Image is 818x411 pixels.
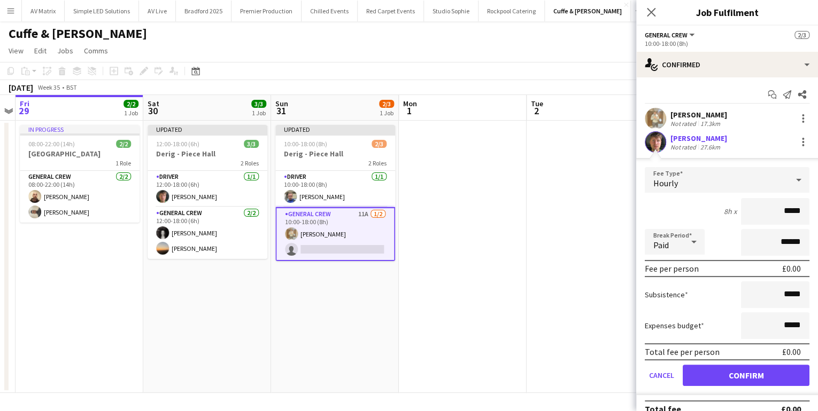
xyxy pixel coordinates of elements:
div: [PERSON_NAME] [670,133,727,143]
div: Fee per person [645,263,699,274]
h3: Derig - Piece Hall [275,149,395,159]
app-card-role: General Crew11A1/210:00-18:00 (8h)[PERSON_NAME] [275,207,395,261]
button: Premier Production [231,1,302,21]
span: Fri [20,99,29,108]
span: Jobs [57,46,73,56]
span: 2/3 [379,100,394,108]
button: Rockpool Catering [479,1,545,21]
app-card-role: Driver1/112:00-18:00 (6h)[PERSON_NAME] [148,171,267,207]
button: AV Matrix [22,1,65,21]
h3: [GEOGRAPHIC_DATA] [20,149,140,159]
span: Paid [653,240,669,250]
span: 29 [18,105,29,117]
app-card-role: Driver1/110:00-18:00 (8h)[PERSON_NAME] [275,171,395,207]
span: Sun [275,99,288,108]
div: [DATE] [9,82,33,93]
div: Not rated [670,143,698,151]
span: 12:00-18:00 (6h) [156,140,199,148]
span: General Crew [645,31,688,39]
app-card-role: General Crew2/212:00-18:00 (6h)[PERSON_NAME][PERSON_NAME] [148,207,267,259]
button: Bradford 2025 [176,1,231,21]
span: 2/2 [124,100,138,108]
button: Studio Sophie [424,1,479,21]
h3: Job Fulfilment [636,5,818,19]
div: Not rated [670,120,698,128]
div: [PERSON_NAME] [670,110,727,120]
a: Edit [30,44,51,58]
span: 3/3 [244,140,259,148]
span: Comms [84,46,108,56]
h1: Cuffe & [PERSON_NAME] [9,26,147,42]
div: 17.3km [698,120,722,128]
span: 10:00-18:00 (8h) [284,140,327,148]
div: Updated [275,125,395,133]
a: View [4,44,28,58]
button: Simple LED Solutions [65,1,139,21]
button: Chilled Events [302,1,358,21]
div: Confirmed [636,52,818,77]
div: BST [66,83,77,91]
label: Expenses budget [645,321,704,330]
div: In progress [20,125,140,133]
div: 1 Job [124,109,138,117]
label: Subsistence [645,290,688,299]
span: 2 Roles [368,159,387,167]
div: 27.6km [698,143,722,151]
span: 31 [274,105,288,117]
span: 2 Roles [241,159,259,167]
span: Week 35 [35,83,62,91]
span: View [9,46,24,56]
span: 2 [529,105,543,117]
button: Cancel [645,365,678,386]
span: 2/2 [116,140,131,148]
app-job-card: Updated10:00-18:00 (8h)2/3Derig - Piece Hall2 RolesDriver1/110:00-18:00 (8h)[PERSON_NAME]General ... [275,125,395,261]
div: 10:00-18:00 (8h) [645,39,809,48]
span: 3/3 [251,100,266,108]
span: 2/3 [794,31,809,39]
div: £0.00 [782,263,801,274]
span: Edit [34,46,47,56]
h3: Derig - Piece Hall [148,149,267,159]
div: 1 Job [252,109,266,117]
span: Mon [403,99,417,108]
button: Confirm [683,365,809,386]
app-job-card: In progress08:00-22:00 (14h)2/2[GEOGRAPHIC_DATA]1 RoleGeneral Crew2/208:00-22:00 (14h)[PERSON_NAM... [20,125,140,223]
div: 1 Job [380,109,393,117]
span: 1 Role [115,159,131,167]
a: Comms [80,44,112,58]
span: Sat [148,99,159,108]
app-job-card: Updated12:00-18:00 (6h)3/3Derig - Piece Hall2 RolesDriver1/112:00-18:00 (6h)[PERSON_NAME]General ... [148,125,267,259]
button: AV Live [139,1,176,21]
div: Updated [148,125,267,133]
div: £0.00 [782,346,801,357]
a: Jobs [53,44,78,58]
span: 1 [402,105,417,117]
span: 30 [146,105,159,117]
span: 08:00-22:00 (14h) [28,140,75,148]
button: Red Carpet Events [358,1,424,21]
span: Tue [531,99,543,108]
div: Total fee per person [645,346,720,357]
app-card-role: General Crew2/208:00-22:00 (14h)[PERSON_NAME][PERSON_NAME] [20,171,140,223]
span: Hourly [653,178,678,188]
button: General Crew [645,31,696,39]
div: 8h x [724,207,737,216]
span: 2/3 [372,140,387,148]
button: Cuffe & [PERSON_NAME] [545,1,631,21]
